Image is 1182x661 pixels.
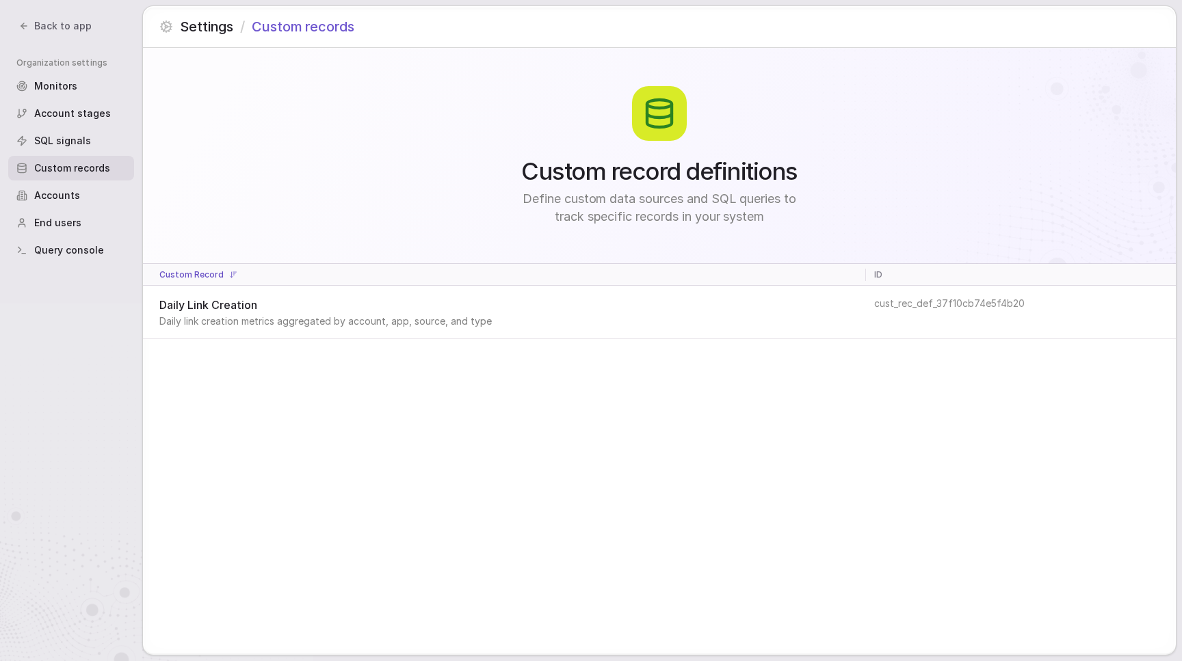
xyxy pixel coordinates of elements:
[34,161,110,175] span: Custom records
[509,190,810,226] span: Define custom data sources and SQL queries to track specific records in your system
[874,297,1025,309] span: cust_rec_def_37f10cb74e5f4b20
[34,216,81,230] span: End users
[159,314,847,328] span: Daily link creation metrics aggregated by account, app, source, and type
[159,269,224,281] span: Custom Record
[159,297,847,313] span: Daily Link Creation
[16,57,134,68] span: Organization settings
[874,269,882,281] span: ID
[240,17,245,36] span: /
[8,129,134,153] a: SQL signals
[8,101,134,126] a: Account stages
[252,17,354,36] span: Custom records
[34,134,91,148] span: SQL signals
[8,183,134,208] a: Accounts
[521,157,798,185] span: Custom record definitions
[34,243,104,257] span: Query console
[8,156,134,180] a: Custom records
[8,74,134,98] a: Monitors
[34,79,77,93] span: Monitors
[34,189,80,202] span: Accounts
[180,17,233,36] span: Settings
[34,107,111,120] span: Account stages
[8,238,134,262] a: Query console
[8,211,134,235] a: End users
[34,19,92,33] span: Back to app
[11,16,100,36] button: Back to app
